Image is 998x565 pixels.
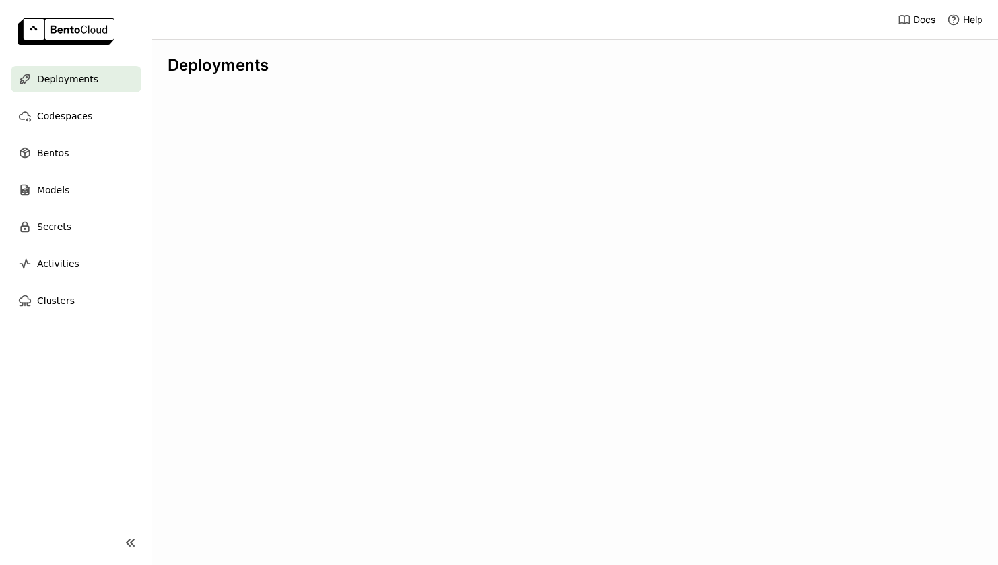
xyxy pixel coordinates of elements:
[37,108,92,124] span: Codespaces
[11,177,141,203] a: Models
[963,14,983,26] span: Help
[11,214,141,240] a: Secrets
[11,140,141,166] a: Bentos
[37,182,69,198] span: Models
[914,14,935,26] span: Docs
[11,287,141,314] a: Clusters
[168,55,982,75] div: Deployments
[947,13,983,26] div: Help
[11,251,141,277] a: Activities
[18,18,114,45] img: logo
[37,71,98,87] span: Deployments
[37,293,75,309] span: Clusters
[37,219,71,235] span: Secrets
[898,13,935,26] a: Docs
[37,256,79,272] span: Activities
[37,145,69,161] span: Bentos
